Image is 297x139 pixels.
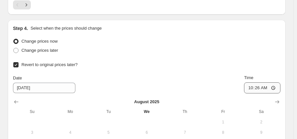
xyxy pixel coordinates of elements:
[13,0,31,9] nav: Pagination
[13,76,22,80] span: Date
[13,106,51,117] th: Sunday
[204,106,242,117] th: Friday
[54,109,87,114] span: Mo
[13,25,28,32] h2: Step 4.
[245,109,278,114] span: Sa
[204,117,242,127] button: Friday August 1 2025
[245,119,278,125] span: 2
[21,62,78,67] span: Revert to original prices later?
[245,130,278,135] span: 9
[273,97,282,106] button: Show next month, September 2025
[51,106,90,117] th: Monday
[242,117,280,127] button: Saturday August 2 2025
[89,106,128,117] th: Tuesday
[92,109,125,114] span: Tu
[204,127,242,138] button: Friday August 8 2025
[244,82,280,93] input: 12:00
[89,127,128,138] button: Tuesday August 5 2025
[168,130,201,135] span: 7
[207,109,240,114] span: Fr
[242,106,280,117] th: Saturday
[54,130,87,135] span: 4
[244,75,253,80] span: Time
[207,119,240,125] span: 1
[13,127,51,138] button: Sunday August 3 2025
[12,97,21,106] button: Show previous month, July 2025
[128,106,166,117] th: Wednesday
[166,106,204,117] th: Thursday
[13,83,75,93] input: 8/13/2025
[242,127,280,138] button: Saturday August 9 2025
[51,127,90,138] button: Monday August 4 2025
[130,130,163,135] span: 6
[166,127,204,138] button: Thursday August 7 2025
[22,0,31,9] button: Next
[168,109,201,114] span: Th
[16,130,49,135] span: 3
[128,127,166,138] button: Wednesday August 6 2025
[130,109,163,114] span: We
[21,48,58,53] span: Change prices later
[207,130,240,135] span: 8
[16,109,49,114] span: Su
[31,25,102,32] p: Select when the prices should change
[92,130,125,135] span: 5
[21,39,58,44] span: Change prices now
